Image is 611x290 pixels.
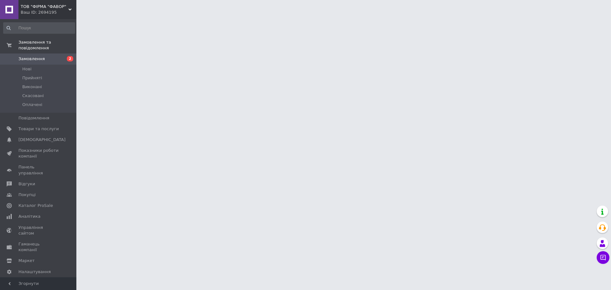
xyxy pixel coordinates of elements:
[22,93,44,99] span: Скасовані
[18,126,59,132] span: Товари та послуги
[18,137,66,143] span: [DEMOGRAPHIC_DATA]
[18,164,59,176] span: Панель управління
[22,75,42,81] span: Прийняті
[3,22,75,34] input: Пошук
[21,4,68,10] span: ТОВ "ФІРМА "ФАВОР"
[18,225,59,236] span: Управління сайтом
[22,84,42,90] span: Виконані
[18,115,49,121] span: Повідомлення
[18,269,51,275] span: Налаштування
[18,203,53,209] span: Каталог ProSale
[18,148,59,159] span: Показники роботи компанії
[18,39,76,51] span: Замовлення та повідомлення
[22,102,42,108] span: Оплачені
[18,192,36,198] span: Покупці
[597,251,609,264] button: Чат з покупцем
[67,56,73,61] span: 2
[18,214,40,219] span: Аналітика
[18,241,59,253] span: Гаманець компанії
[18,56,45,62] span: Замовлення
[21,10,76,15] div: Ваш ID: 2694195
[18,258,35,264] span: Маркет
[18,181,35,187] span: Відгуки
[22,66,32,72] span: Нові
